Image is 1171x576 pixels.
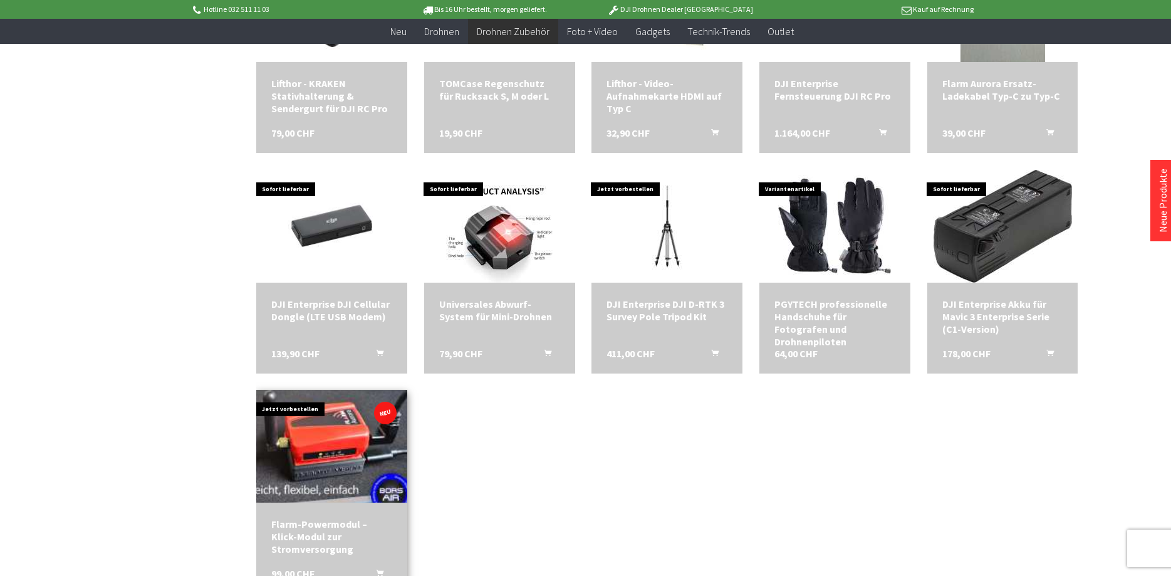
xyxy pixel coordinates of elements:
span: 411,00 CHF [606,347,655,360]
a: Lifthor - Video-Aufnahmekarte HDMI auf Typ C 32,90 CHF In den Warenkorb [606,77,727,115]
span: Outlet [768,25,794,38]
a: Flarm-Powermodul – Klick-Modul zur Stromversorgung 99,00 CHF In den Warenkorb [271,518,392,555]
img: DJI Enterprise DJI Cellular Dongle (LTE USB Modem) [256,175,407,276]
span: Drohnen Zubehör [477,25,549,38]
div: Lifthor - KRAKEN Stativhalterung & Sendergurt für DJI RC Pro [271,77,392,115]
a: Technik-Trends [679,19,759,45]
div: Lifthor - Video-Aufnahmekarte HDMI auf Typ C [606,77,727,115]
div: DJI Enterprise Fernsteuerung DJI RC Pro [774,77,895,102]
button: In den Warenkorb [529,347,559,364]
span: Technik-Trends [687,25,750,38]
button: In den Warenkorb [361,347,391,364]
p: Kauf auf Rechnung [778,2,974,17]
span: Foto + Video [567,25,618,38]
a: Lifthor - KRAKEN Stativhalterung & Sendergurt für DJI RC Pro 79,00 CHF [271,77,392,115]
div: Universales Abwurf-System für Mini-Drohnen [439,298,560,323]
div: Flarm Aurora Ersatz-Ladekabel Typ-C zu Typ-C [942,77,1063,102]
a: PGYTECH professionelle Handschuhe für Fotografen und Drohnenpiloten 64,00 CHF [774,298,895,348]
span: 32,90 CHF [606,127,650,139]
a: Drohnen [415,19,468,45]
a: Drohnen Zubehör [468,19,558,45]
a: Neu [382,19,415,45]
a: TOMCase Regenschutz für Rucksack S, M oder L 19,90 CHF [439,77,560,102]
span: 64,00 CHF [774,347,818,360]
button: In den Warenkorb [1031,347,1061,364]
span: 79,00 CHF [271,127,315,139]
a: DJI Enterprise Akku für Mavic 3 Enterprise Serie (C1-Version) 178,00 CHF In den Warenkorb [942,298,1063,335]
img: DJI Enterprise Akku für Mavic 3 Enterprise Serie (C1-Version) [934,170,1072,283]
a: Foto + Video [558,19,627,45]
span: Neu [390,25,407,38]
button: In den Warenkorb [696,127,726,143]
a: DJI Enterprise DJI Cellular Dongle (LTE USB Modem) 139,90 CHF In den Warenkorb [271,298,392,323]
div: DJI Enterprise DJI D-RTK 3 Survey Pole Tripod Kit [606,298,727,323]
a: Flarm Aurora Ersatz-Ladekabel Typ-C zu Typ-C 39,00 CHF In den Warenkorb [942,77,1063,102]
a: Neue Produkte [1157,169,1169,233]
p: Hotline 032 511 11 03 [191,2,387,17]
a: DJI Enterprise DJI D-RTK 3 Survey Pole Tripod Kit 411,00 CHF In den Warenkorb [606,298,727,323]
span: 139,90 CHF [271,347,320,360]
span: 39,00 CHF [942,127,986,139]
div: DJI Enterprise Akku für Mavic 3 Enterprise Serie (C1-Version) [942,298,1063,335]
a: Gadgets [627,19,679,45]
img: Universales Abwurf-System für Mini-Drohnen [446,170,553,283]
button: In den Warenkorb [1031,127,1061,143]
div: PGYTECH professionelle Handschuhe für Fotografen und Drohnenpiloten [774,298,895,348]
span: 19,90 CHF [439,127,482,139]
a: Outlet [759,19,803,45]
p: Bis 16 Uhr bestellt, morgen geliefert. [387,2,582,17]
div: Flarm-Powermodul – Klick-Modul zur Stromversorgung [271,518,392,555]
div: TOMCase Regenschutz für Rucksack S, M oder L [439,77,560,102]
span: Drohnen [424,25,459,38]
button: In den Warenkorb [864,127,894,143]
span: Gadgets [635,25,670,38]
span: 178,00 CHF [942,347,991,360]
img: DJI Enterprise DJI D-RTK 3 Survey Pole Tripod Kit [592,170,742,283]
a: DJI Enterprise Fernsteuerung DJI RC Pro 1.164,00 CHF In den Warenkorb [774,77,895,102]
img: PGYTECH professionelle Handschuhe für Fotografen und Drohnenpiloten [778,170,891,283]
button: In den Warenkorb [696,347,726,364]
span: 79,90 CHF [439,347,482,360]
p: DJI Drohnen Dealer [GEOGRAPHIC_DATA] [582,2,778,17]
span: 1.164,00 CHF [774,127,830,139]
a: Universales Abwurf-System für Mini-Drohnen 79,90 CHF In den Warenkorb [439,298,560,323]
div: DJI Enterprise DJI Cellular Dongle (LTE USB Modem) [271,298,392,323]
img: Flarm-Powermodul – Klick-Modul zur Stromversorgung [243,367,420,525]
